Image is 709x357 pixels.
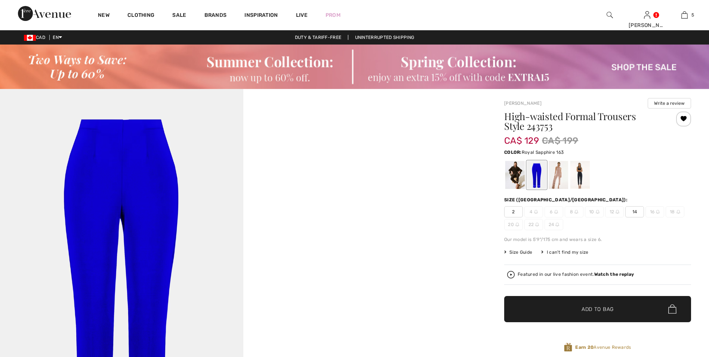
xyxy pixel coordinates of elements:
img: ring-m.svg [676,210,680,214]
span: 10 [585,206,604,217]
span: 24 [545,219,563,230]
img: ring-m.svg [555,223,559,226]
div: I can't find my size [541,249,588,256]
span: 14 [625,206,644,217]
a: Live [296,11,308,19]
div: Royal Sapphire 163 [527,161,546,189]
button: Write a review [648,98,691,109]
img: Canadian Dollar [24,35,36,41]
span: 8 [565,206,583,217]
div: [PERSON_NAME] [629,21,665,29]
a: 5 [666,10,703,19]
span: 5 [691,12,694,18]
span: Add to Bag [582,305,614,313]
img: Avenue Rewards [564,342,572,353]
strong: Watch the replay [594,272,634,277]
img: My Bag [681,10,688,19]
img: ring-m.svg [596,210,599,214]
img: ring-m.svg [535,223,539,226]
div: Featured in our live fashion event. [518,272,634,277]
span: Royal Sapphire 163 [522,150,564,155]
img: ring-m.svg [574,210,578,214]
span: 18 [666,206,684,217]
span: CAD [24,35,48,40]
img: ring-m.svg [515,223,519,226]
span: 6 [545,206,563,217]
div: Midnight Blue [570,161,590,189]
a: Sale [172,12,186,20]
div: Black [505,161,525,189]
span: 12 [605,206,624,217]
span: Size Guide [504,249,532,256]
span: Color: [504,150,522,155]
img: ring-m.svg [616,210,619,214]
h1: High-waisted Formal Trousers Style 243753 [504,112,660,131]
a: New [98,12,110,20]
span: Inspiration [244,12,278,20]
a: Clothing [127,12,154,20]
div: Size ([GEOGRAPHIC_DATA]/[GEOGRAPHIC_DATA]): [504,196,629,203]
span: 4 [524,206,543,217]
a: [PERSON_NAME] [504,101,542,106]
span: CA$ 199 [542,134,578,147]
a: Prom [326,11,340,19]
span: EN [53,35,62,40]
span: CA$ 129 [504,128,539,146]
span: Avenue Rewards [575,344,631,351]
span: 2 [504,206,523,217]
a: Sign In [644,11,650,18]
div: Our model is 5'9"/175 cm and wears a size 6. [504,236,691,243]
div: Sand [549,161,568,189]
img: My Info [644,10,650,19]
img: ring-m.svg [656,210,660,214]
img: ring-m.svg [534,210,538,214]
span: 16 [645,206,664,217]
img: search the website [607,10,613,19]
video: Your browser does not support the video tag. [243,89,487,211]
a: Brands [204,12,227,20]
img: Watch the replay [507,271,515,278]
img: 1ère Avenue [18,6,71,21]
button: Add to Bag [504,296,691,322]
img: ring-m.svg [554,210,558,214]
span: 22 [524,219,543,230]
strong: Earn 20 [575,345,594,350]
span: 20 [504,219,523,230]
